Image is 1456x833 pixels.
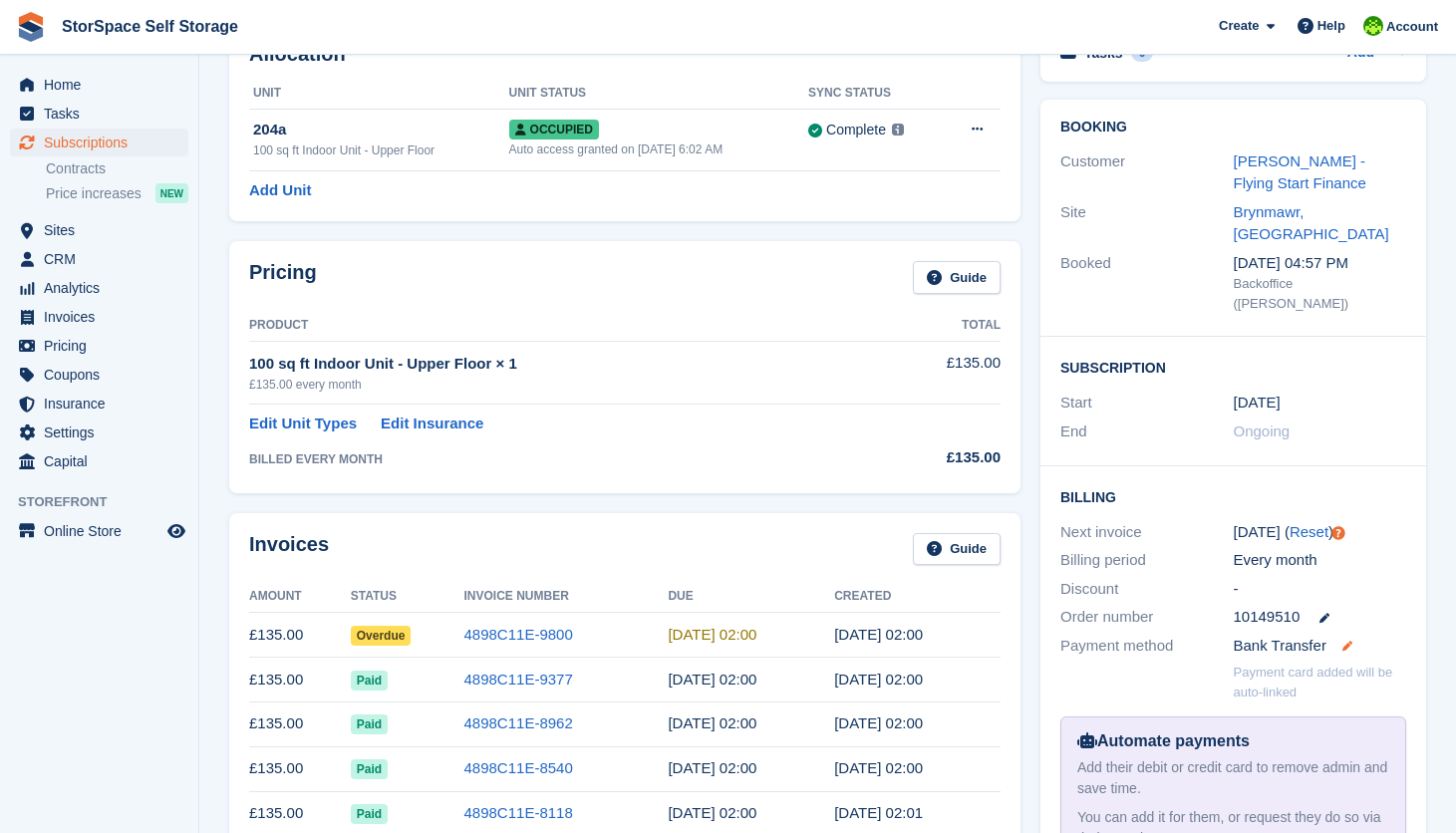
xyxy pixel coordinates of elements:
[44,274,163,302] span: Analytics
[808,78,942,110] th: Sync Status
[1077,729,1389,753] div: Automate payments
[464,804,573,821] a: 4898C11E-8118
[464,626,573,643] a: 4898C11E-9800
[10,361,188,389] a: menu
[1060,120,1406,136] h2: Booking
[668,671,756,688] time: 2025-07-04 01:00:00 UTC
[351,581,464,613] th: Status
[18,492,198,512] span: Storefront
[913,533,1001,566] a: Guide
[1060,150,1234,195] div: Customer
[249,701,351,746] td: £135.00
[253,119,509,141] div: 204a
[249,179,311,202] a: Add Unit
[464,671,573,688] a: 4898C11E-9377
[1077,757,1389,799] div: Add their debit or credit card to remove admin and save time.
[1060,357,1406,377] h2: Subscription
[1363,16,1383,36] img: paul catt
[155,183,188,203] div: NEW
[1386,17,1438,37] span: Account
[834,759,923,776] time: 2025-05-03 01:00:29 UTC
[249,658,351,702] td: £135.00
[1060,521,1234,544] div: Next invoice
[44,100,163,128] span: Tasks
[1290,523,1328,540] a: Reset
[46,182,188,204] a: Price increases NEW
[44,71,163,99] span: Home
[464,714,573,731] a: 4898C11E-8962
[509,140,808,158] div: Auto access granted on [DATE] 6:02 AM
[249,581,351,613] th: Amount
[834,714,923,731] time: 2025-06-03 01:00:02 UTC
[1060,486,1406,506] h2: Billing
[10,100,188,128] a: menu
[1060,549,1234,572] div: Billing period
[1219,16,1259,36] span: Create
[10,245,188,273] a: menu
[668,759,756,776] time: 2025-05-04 01:00:00 UTC
[249,353,874,376] div: 100 sq ft Indoor Unit - Upper Floor × 1
[249,43,1001,66] h2: Allocation
[464,759,573,776] a: 4898C11E-8540
[10,274,188,302] a: menu
[1234,521,1407,544] div: [DATE] ( )
[509,78,808,110] th: Unit Status
[44,517,163,545] span: Online Store
[1234,578,1407,601] div: -
[10,517,188,545] a: menu
[1060,252,1234,314] div: Booked
[351,626,412,646] span: Overdue
[1234,422,1291,439] span: Ongoing
[1234,203,1389,243] a: Brynmawr, [GEOGRAPHIC_DATA]
[351,714,388,734] span: Paid
[249,533,329,566] h2: Invoices
[351,759,388,779] span: Paid
[44,361,163,389] span: Coupons
[834,626,923,643] time: 2025-08-03 01:00:19 UTC
[46,159,188,178] a: Contracts
[249,78,509,110] th: Unit
[44,418,163,446] span: Settings
[668,626,756,643] time: 2025-08-04 01:00:00 UTC
[874,341,1001,404] td: £135.00
[1060,635,1234,658] div: Payment method
[834,804,923,821] time: 2025-04-03 01:01:05 UTC
[16,12,46,42] img: stora-icon-8386f47178a22dfd0bd8f6a31ec36ba5ce8667c1dd55bd0f319d3a0aa187defe.svg
[668,581,834,613] th: Due
[1234,274,1407,313] div: Backoffice ([PERSON_NAME])
[892,124,904,136] img: icon-info-grey-7440780725fd019a000dd9b08b2336e03edf1995a4989e88bcd33f0948082b44.svg
[44,303,163,331] span: Invoices
[10,129,188,156] a: menu
[10,216,188,244] a: menu
[44,216,163,244] span: Sites
[10,390,188,417] a: menu
[1234,606,1301,629] span: 10149510
[10,418,188,446] a: menu
[46,184,142,203] span: Price increases
[1234,392,1281,415] time: 2025-02-03 01:00:00 UTC
[44,245,163,273] span: CRM
[249,310,874,342] th: Product
[1234,663,1407,701] p: Payment card added will be auto-linked
[44,332,163,360] span: Pricing
[913,261,1001,294] a: Guide
[10,447,188,475] a: menu
[1060,420,1234,443] div: End
[351,804,388,824] span: Paid
[1234,252,1407,275] div: [DATE] 04:57 PM
[54,10,246,43] a: StorSpace Self Storage
[249,450,874,468] div: BILLED EVERY MONTH
[249,746,351,791] td: £135.00
[351,671,388,691] span: Paid
[1060,201,1234,246] div: Site
[10,303,188,331] a: menu
[1060,606,1234,629] div: Order number
[834,671,923,688] time: 2025-07-03 01:00:46 UTC
[834,581,1001,613] th: Created
[10,332,188,360] a: menu
[668,804,756,821] time: 2025-04-04 01:00:00 UTC
[249,613,351,658] td: £135.00
[1060,578,1234,601] div: Discount
[1234,152,1366,192] a: [PERSON_NAME] - Flying Start Finance
[464,581,669,613] th: Invoice Number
